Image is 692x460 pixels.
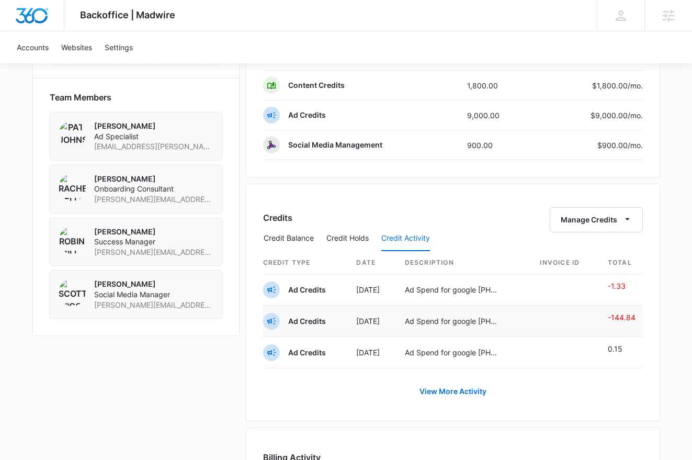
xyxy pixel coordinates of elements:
[356,284,388,295] p: [DATE]
[94,237,213,247] span: Success Manager
[98,31,139,63] a: Settings
[80,9,175,20] span: Backoffice | Madwire
[396,252,532,274] th: Description
[288,347,326,358] p: Ad Credits
[288,316,326,327] p: Ad Credits
[94,279,213,289] p: [PERSON_NAME]
[263,252,348,274] th: Credit Type
[94,227,213,237] p: [PERSON_NAME]
[94,131,213,142] span: Ad Specialist
[459,130,535,160] td: 900.00
[264,226,314,251] button: Credit Balance
[94,121,213,131] p: [PERSON_NAME]
[628,81,643,90] span: /mo.
[608,343,643,354] p: 0.15
[405,316,501,327] p: Ad Spend for google [PHONE_NUMBER]
[10,31,55,63] a: Accounts
[288,285,326,295] p: Ad Credits
[94,289,213,300] span: Social Media Manager
[592,80,643,91] p: $1,800.00
[263,211,292,224] h3: Credits
[348,252,396,274] th: Date
[94,300,213,310] span: [PERSON_NAME][EMAIL_ADDRESS][DOMAIN_NAME]
[405,347,501,358] p: Ad Spend for google [PHONE_NUMBER]
[594,140,643,151] p: $900.00
[608,312,643,323] p: -144.84
[50,91,111,104] span: Team Members
[59,121,86,148] img: Pat Johnson
[356,347,388,358] p: [DATE]
[55,31,98,63] a: Websites
[405,284,501,295] p: Ad Spend for google [PHONE_NUMBER]
[356,316,388,327] p: [DATE]
[288,140,382,150] p: Social Media Management
[94,247,213,257] span: [PERSON_NAME][EMAIL_ADDRESS][PERSON_NAME][DOMAIN_NAME]
[94,194,213,205] span: [PERSON_NAME][EMAIL_ADDRESS][PERSON_NAME][DOMAIN_NAME]
[599,252,643,274] th: Total
[459,71,535,100] td: 1,800.00
[288,110,326,120] p: Ad Credits
[59,227,86,254] img: Robin Mills
[59,174,86,201] img: Rachel Bellio
[326,226,369,251] button: Credit Holds
[381,226,430,251] button: Credit Activity
[94,174,213,184] p: [PERSON_NAME]
[591,110,643,121] p: $9,000.00
[628,141,643,150] span: /mo.
[459,100,535,130] td: 9,000.00
[550,207,643,232] button: Manage Credits
[628,111,643,120] span: /mo.
[288,80,345,91] p: Content Credits
[531,252,599,274] th: Invoice ID
[94,184,213,194] span: Onboarding Consultant
[94,141,213,152] span: [EMAIL_ADDRESS][PERSON_NAME][DOMAIN_NAME]
[59,279,86,306] img: Scottlyn Wiggins
[409,379,497,404] a: View More Activity
[608,281,643,291] p: -1.33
